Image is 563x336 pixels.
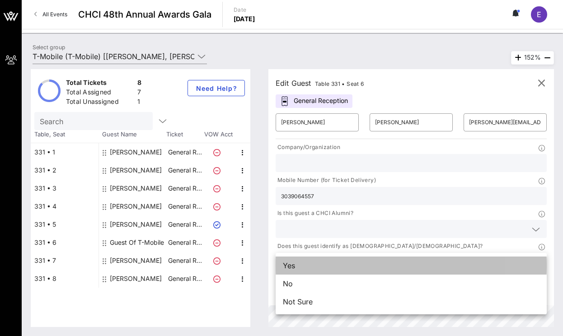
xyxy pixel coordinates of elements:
p: [DATE] [234,14,255,23]
p: General R… [167,215,203,233]
span: Table, Seat [31,130,99,139]
p: General R… [167,143,203,161]
div: 7 [137,88,141,99]
p: Date [234,5,255,14]
div: Total Assigned [66,88,134,99]
div: Blanchi Roblero [110,270,162,288]
span: Table 331 • Seat 6 [315,80,364,87]
input: Email* [469,115,541,130]
p: Company/Organization [276,143,340,152]
div: Rosa Mendoza [110,143,162,161]
input: Last Name* [375,115,447,130]
div: 8 [137,78,141,89]
span: Need Help? [195,84,237,92]
div: 331 • 6 [31,233,99,252]
div: 331 • 8 [31,270,99,288]
div: Not Sure [276,293,547,311]
p: General R… [167,252,203,270]
div: Guest Of T-Mobile [110,233,164,252]
span: Guest Name [99,130,166,139]
button: Need Help? [188,80,245,96]
p: General R… [167,233,203,252]
span: All Events [42,11,67,18]
span: Ticket [166,130,202,139]
p: General R… [167,270,203,288]
span: E [537,10,541,19]
div: 152% [511,51,554,65]
p: General R… [167,179,203,197]
div: Natalie Armijo [110,215,162,233]
div: 331 • 4 [31,197,99,215]
div: 1 [137,97,141,108]
div: Chris Soto [110,252,162,270]
span: VOW Acct [202,130,234,139]
div: General Reception [276,94,352,108]
div: Yes [276,257,547,275]
p: Does this guest identify as [DEMOGRAPHIC_DATA]/[DEMOGRAPHIC_DATA]? [276,242,483,251]
div: 331 • 1 [31,143,99,161]
div: Maria Karla Leon [110,179,162,197]
p: Is this guest a CHCI Alumni? [276,209,353,218]
div: Jose Gaona [110,161,162,179]
div: 331 • 2 [31,161,99,179]
div: Total Tickets [66,78,134,89]
div: 331 • 3 [31,179,99,197]
span: CHCI 48th Annual Awards Gala [78,8,211,21]
p: Mobile Number (for Ticket Delivery) [276,176,376,185]
div: E [531,6,547,23]
div: Edit Guest [276,77,364,89]
div: No [276,275,547,293]
label: Select group [33,44,65,51]
p: General R… [167,161,203,179]
div: 331 • 7 [31,252,99,270]
p: General R… [167,197,203,215]
input: First Name* [281,115,353,130]
div: 331 • 5 [31,215,99,233]
a: All Events [29,7,73,22]
div: Total Unassigned [66,97,134,108]
div: Enrique Raba [110,197,162,215]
